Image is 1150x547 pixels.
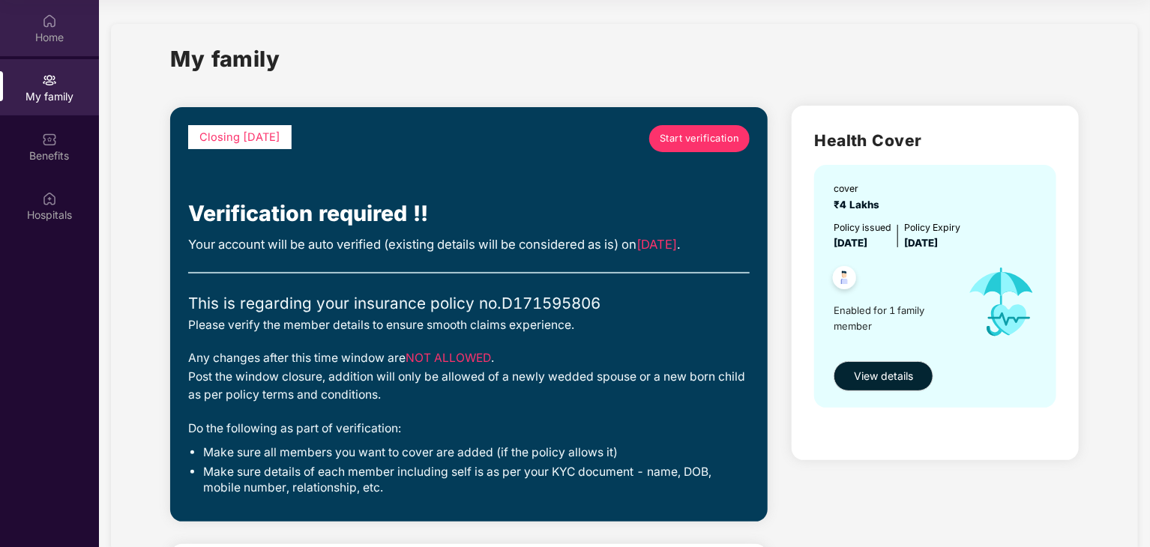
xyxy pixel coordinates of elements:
[636,237,677,252] span: [DATE]
[188,235,750,254] div: Your account will be auto verified (existing details will be considered as is) on .
[170,42,280,76] h1: My family
[904,237,938,249] span: [DATE]
[42,13,57,28] img: svg+xml;base64,PHN2ZyBpZD0iSG9tZSIgeG1sbnM9Imh0dHA6Ly93d3cudzMub3JnLzIwMDAvc3ZnIiB3aWR0aD0iMjAiIG...
[834,220,891,235] div: Policy issued
[834,199,885,211] span: ₹4 Lakhs
[42,73,57,88] img: svg+xml;base64,PHN2ZyB3aWR0aD0iMjAiIGhlaWdodD0iMjAiIHZpZXdCb3g9IjAgMCAyMCAyMCIgZmlsbD0ibm9uZSIgeG...
[834,181,885,196] div: cover
[188,197,750,231] div: Verification required !!
[203,445,750,461] li: Make sure all members you want to cover are added (if the policy allows it)
[660,131,740,146] span: Start verification
[834,361,933,391] button: View details
[406,351,491,365] span: NOT ALLOWED
[834,303,954,333] span: Enabled for 1 family member
[834,237,867,249] span: [DATE]
[954,251,1049,353] img: icon
[854,368,913,384] span: View details
[904,220,960,235] div: Policy Expiry
[649,125,750,152] a: Start verification
[42,191,57,206] img: svg+xml;base64,PHN2ZyBpZD0iSG9zcGl0YWxzIiB4bWxucz0iaHR0cDovL3d3dy53My5vcmcvMjAwMC9zdmciIHdpZHRoPS...
[826,262,863,298] img: svg+xml;base64,PHN2ZyB4bWxucz0iaHR0cDovL3d3dy53My5vcmcvMjAwMC9zdmciIHdpZHRoPSI0OC45NDMiIGhlaWdodD...
[188,291,750,315] div: This is regarding your insurance policy no. D171595806
[42,132,57,147] img: svg+xml;base64,PHN2ZyBpZD0iQmVuZWZpdHMiIHhtbG5zPSJodHRwOi8vd3d3LnczLm9yZy8yMDAwL3N2ZyIgd2lkdGg9Ij...
[188,420,750,438] div: Do the following as part of verification:
[188,316,750,335] div: Please verify the member details to ensure smooth claims experience.
[814,128,1056,153] h2: Health Cover
[188,349,750,405] div: Any changes after this time window are . Post the window closure, addition will only be allowed o...
[203,465,750,496] li: Make sure details of each member including self is as per your KYC document - name, DOB, mobile n...
[199,130,280,144] span: Closing [DATE]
